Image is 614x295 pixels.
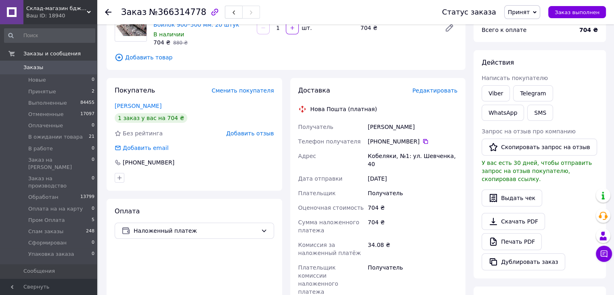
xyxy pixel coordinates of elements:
[298,86,330,94] span: Доставка
[28,194,58,201] span: Обработан
[92,239,94,247] span: 0
[298,190,336,196] span: Плательщик
[482,27,526,33] span: Всего к оплате
[442,8,496,16] div: Статус заказа
[28,251,74,258] span: Упаковка заказа
[212,87,274,94] span: Сменить покупателя
[482,160,592,182] span: У вас есть 30 дней, чтобы отправить запрос на отзыв покупателю, скопировав ссылку.
[89,133,94,141] span: 21
[28,122,63,129] span: Оплаченные
[482,105,524,121] a: WhatsApp
[482,233,542,250] a: Печать PDF
[482,128,576,135] span: Запрос на отзыв про компанию
[28,228,63,235] span: Спам заказы
[115,103,161,109] a: [PERSON_NAME]
[513,85,553,101] a: Telegram
[298,264,338,295] span: Плательщик комиссии наложенного платежа
[23,268,55,275] span: Сообщения
[482,139,597,156] button: Скопировать запрос на отзыв
[28,88,56,95] span: Принятые
[368,137,457,145] div: [PHONE_NUMBER]
[28,111,63,118] span: Отмененные
[482,75,548,81] span: Написать покупателю
[92,175,94,190] span: 0
[28,205,83,213] span: Оплата на на карту
[579,27,598,33] b: 704 ₴
[298,175,343,182] span: Дата отправки
[300,24,312,32] div: шт.
[92,156,94,171] span: 0
[80,111,94,118] span: 17097
[366,186,459,200] div: Получатель
[115,86,155,94] span: Покупатель
[4,28,95,43] input: Поиск
[555,9,599,15] span: Заказ выполнен
[548,6,606,18] button: Заказ выполнен
[153,39,170,46] span: 704 ₴
[482,85,510,101] a: Viber
[28,99,67,107] span: Выполненные
[357,22,438,34] div: 704 ₴
[366,171,459,186] div: [DATE]
[26,5,87,12] span: Склад-магазин бджільництва МедоПром
[28,133,83,141] span: В ожидании товара
[105,8,111,16] div: Вернуться назад
[28,175,92,190] span: Заказ на производство
[596,246,612,262] button: Чат с покупателем
[122,144,170,152] div: Добавить email
[122,158,175,166] div: [PHONE_NUMBER]
[28,145,53,152] span: В работе
[412,87,457,94] span: Редактировать
[23,64,43,71] span: Заказы
[153,21,239,28] a: Войлок 900*500 мм. 20 штук
[92,145,94,152] span: 0
[482,253,565,270] button: Дублировать заказ
[298,219,359,234] span: Сумма наложенного платежа
[226,130,274,137] span: Добавить отзыв
[153,31,184,38] span: В наличии
[92,122,94,129] span: 0
[121,7,147,17] span: Заказ
[366,215,459,238] div: 704 ₴
[366,238,459,260] div: 34.08 ₴
[80,99,94,107] span: 84455
[92,217,94,224] span: 5
[114,144,170,152] div: Добавить email
[366,149,459,171] div: Кобеляки, №1: ул. Шевченка, 40
[115,53,457,62] span: Добавить товар
[508,9,530,15] span: Принят
[123,130,163,137] span: Без рейтинга
[149,7,206,17] span: №366314778
[298,242,361,256] span: Комиссия за наложенный платёж
[28,76,46,84] span: Новые
[92,251,94,258] span: 0
[308,105,379,113] div: Нова Пошта (платная)
[92,88,94,95] span: 2
[173,40,188,46] span: 880 ₴
[80,194,94,201] span: 13799
[527,105,553,121] button: SMS
[441,20,457,36] a: Редактировать
[298,138,361,145] span: Телефон получателя
[366,120,459,134] div: [PERSON_NAME]
[482,59,514,66] span: Действия
[115,207,140,215] span: Оплата
[92,76,94,84] span: 0
[23,50,81,57] span: Заказы и сообщения
[482,213,545,230] a: Скачать PDF
[298,153,316,159] span: Адрес
[28,217,65,224] span: Пром Оплата
[28,239,67,247] span: Сформирован
[366,200,459,215] div: 704 ₴
[115,113,187,123] div: 1 заказ у вас на 704 ₴
[482,190,542,206] button: Выдать чек
[28,156,92,171] span: Заказ на [PERSON_NAME]
[134,226,258,235] span: Наложенный платеж
[298,124,333,130] span: Получатель
[86,228,94,235] span: 248
[92,205,94,213] span: 0
[298,204,364,211] span: Оценочная стоимость
[115,15,147,36] img: Войлок 900*500 мм. 20 штук
[26,12,97,19] div: Ваш ID: 18940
